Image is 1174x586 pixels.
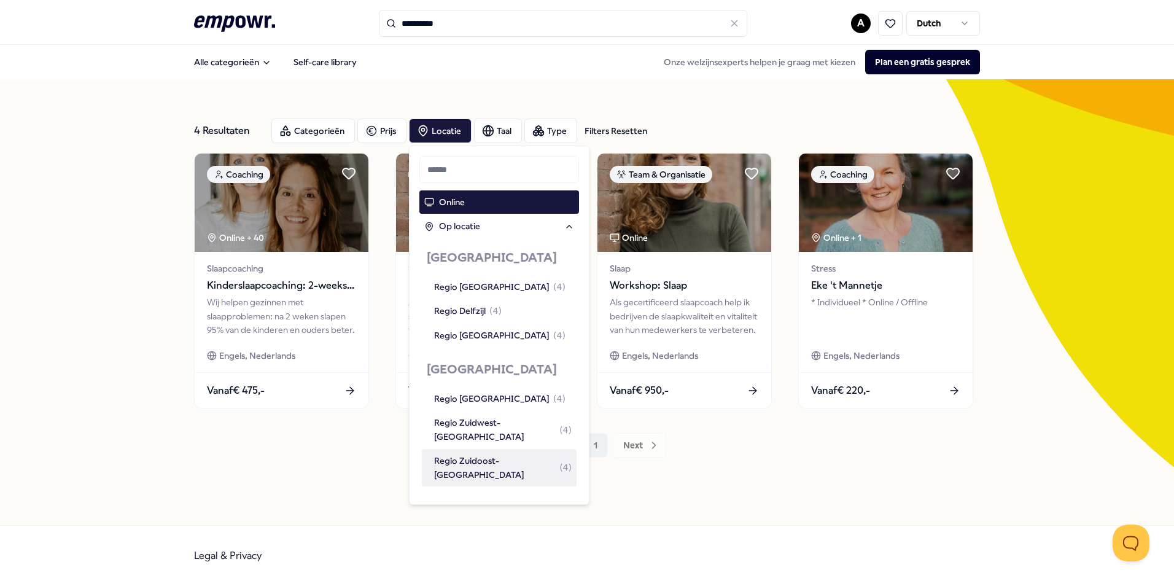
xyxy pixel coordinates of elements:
span: ( 4 ) [553,280,566,294]
button: Type [524,119,577,143]
span: Vanaf € 475,- [207,383,265,399]
button: A [851,14,871,33]
input: Search for products, categories or subcategories [379,10,747,37]
a: package imageCoachingOnline + 1StressEke 't Mannetje* Individueel * Online / OfflineEngels, Neder... [798,153,973,408]
div: Online + 1 [811,231,861,244]
span: Online [439,195,465,209]
div: Regio [GEOGRAPHIC_DATA] [434,392,566,405]
span: ( 4 ) [559,461,572,474]
span: Vanaf € 950,- [610,383,669,399]
div: Coaching [207,166,270,183]
div: Suggestions [419,238,579,494]
button: Alle categorieën [184,50,281,74]
div: 4 Resultaten [194,119,262,143]
span: Vanaf € 125,- [408,383,465,399]
nav: Main [184,50,367,74]
span: ( 4 ) [489,304,502,318]
div: Online + 2 [408,231,460,244]
span: Vanaf € 220,- [811,383,870,399]
span: Engels, Nederlands [219,349,295,362]
button: Taal [474,119,522,143]
img: package image [597,154,771,252]
span: Engels, Nederlands [823,349,900,362]
div: Als gecertificeerd slaapcoach help ik je slaapproblemen te overwinnen en weer kwalitatieve nachtr... [408,295,558,337]
span: Slaap [610,262,759,275]
span: ( 4 ) [553,392,566,405]
span: Engels, Nederlands [622,349,698,362]
div: Online + 40 [207,231,264,244]
div: Regio Delfzijl [434,304,502,318]
button: Categorieën [271,119,355,143]
div: Coaching [408,166,472,183]
div: Coaching [811,166,874,183]
a: Self-care library [284,50,367,74]
div: Filters Resetten [585,124,647,138]
div: Regio [GEOGRAPHIC_DATA] [434,280,566,294]
span: Slaapcoaching [408,262,558,275]
img: package image [799,154,973,252]
button: Plan een gratis gesprek [865,50,980,74]
img: package image [396,154,570,252]
iframe: Help Scout Beacon - Open [1113,525,1149,561]
a: package imageCoachingOnline + 40SlaapcoachingKinderslaapcoaching: 2-weekse slaapcoach trajectenWi... [194,153,369,408]
div: * Individueel * Online / Offline [811,295,960,337]
div: Als gecertificeerd slaapcoach help ik bedrijven de slaapkwaliteit en vitaliteit van hun medewerke... [610,295,759,337]
a: package imageCoachingOnline + 2Slaapcoaching[PERSON_NAME]Als gecertificeerd slaapcoach help ik je... [395,153,570,408]
div: Online [610,231,648,244]
span: Eke 't Mannetje [811,278,960,294]
span: Workshop: Slaap [610,278,759,294]
button: Locatie [409,119,472,143]
div: Regio [GEOGRAPHIC_DATA] [434,329,566,342]
a: package imageTeam & OrganisatieOnlineSlaapWorkshop: SlaapAls gecertificeerd slaapcoach help ik be... [597,153,772,408]
span: [PERSON_NAME] [408,278,558,294]
div: Regio Zuidoost-[GEOGRAPHIC_DATA] [434,454,572,482]
div: Onze welzijnsexperts helpen je graag met kiezen [654,50,980,74]
a: Legal & Privacy [194,550,262,561]
div: Wij helpen gezinnen met slaapproblemen: na 2 weken slapen 95% van de kinderen en ouders beter. [207,295,356,337]
div: Team & Organisatie [610,166,712,183]
span: Stress [811,262,960,275]
span: ( 4 ) [553,329,566,342]
div: Regio Zuidwest-[GEOGRAPHIC_DATA] [434,416,572,443]
span: ( 4 ) [559,423,572,437]
span: Kinderslaapcoaching: 2-weekse slaapcoach trajecten [207,278,356,294]
span: Op locatie [439,219,480,233]
span: Slaapcoaching [207,262,356,275]
button: Prijs [357,119,406,143]
img: package image [195,154,368,252]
